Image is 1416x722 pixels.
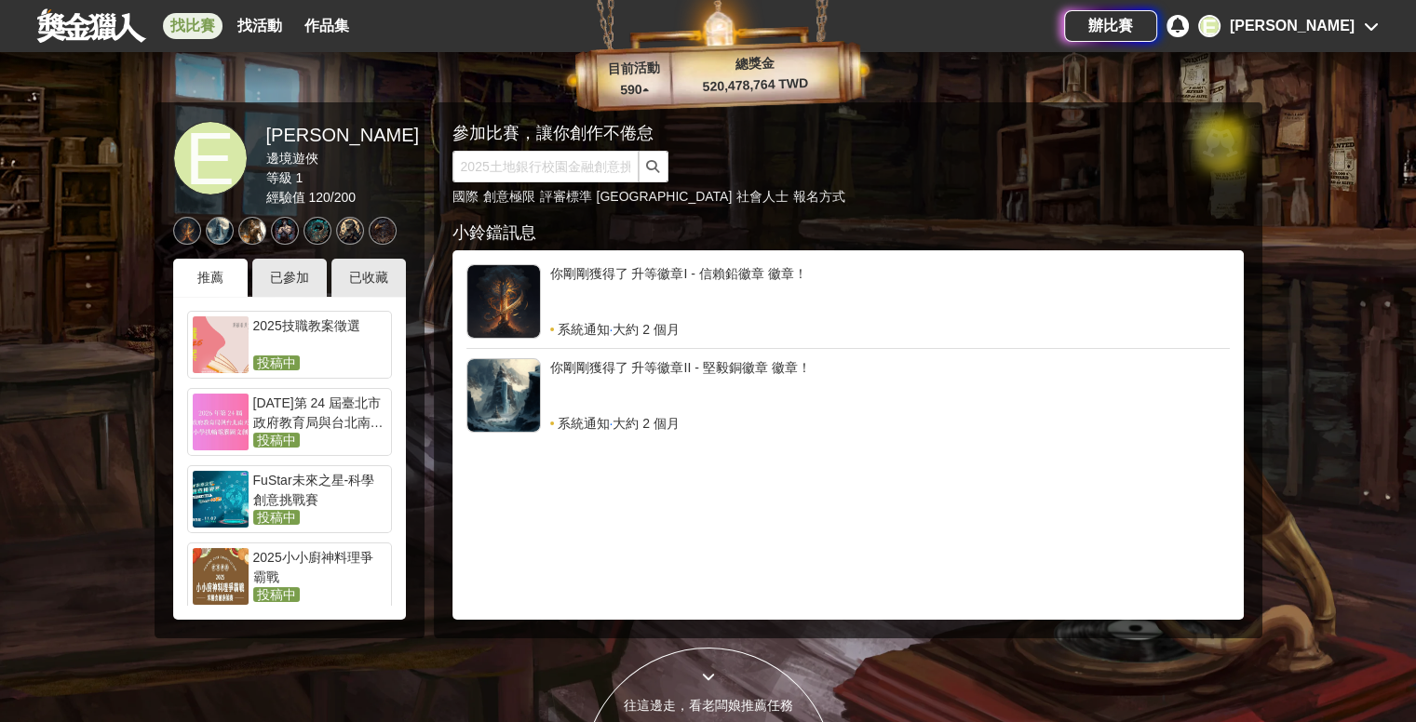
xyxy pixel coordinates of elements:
[466,358,1230,433] a: 你剛剛獲得了 升等徽章II - 堅毅銅徽章 徽章！系統通知·大約 2 個月
[173,259,248,297] div: 推薦
[253,548,386,585] div: 2025小小廚神料理爭霸戰
[253,316,386,354] div: 2025技職教案徵選
[266,149,419,168] div: 邊境遊俠
[558,320,610,339] span: 系統通知
[597,189,733,204] a: [GEOGRAPHIC_DATA]
[163,13,223,39] a: 找比賽
[550,358,1230,414] div: 你剛剛獲得了 升等徽章II - 堅毅銅徽章 徽章！
[452,121,1179,146] div: 參加比賽，讓你創作不倦怠
[297,13,357,39] a: 作品集
[173,121,248,195] a: E
[266,170,292,185] span: 等級
[1230,15,1355,37] div: [PERSON_NAME]
[540,189,592,204] a: 評審標準
[253,394,386,431] div: [DATE]第 24 屆臺北市政府教育局與台北南天扶輪社 全國中小學扶輪電腦圖文創作比賽
[613,414,680,433] span: 大約 2 個月
[266,190,305,205] span: 經驗值
[230,13,290,39] a: 找活動
[187,388,392,456] a: [DATE]第 24 屆臺北市政府教育局與台北南天扶輪社 全國中小學扶輪電腦圖文創作比賽投稿中
[466,264,1230,339] a: 你剛剛獲得了 升等徽章I - 信賴鉛徽章 徽章！系統通知·大約 2 個月
[550,264,1230,320] div: 你剛剛獲得了 升等徽章I - 信賴鉛徽章 徽章！
[597,79,672,101] p: 590 ▴
[584,696,833,715] div: 往這邊走，看老闆娘推薦任務
[266,121,419,149] div: [PERSON_NAME]
[187,465,392,533] a: FuStar未來之星-科學創意挑戰賽投稿中
[1198,15,1220,37] div: E
[483,189,535,204] a: 創意極限
[253,471,386,508] div: FuStar未來之星-科學創意挑戰賽
[736,189,789,204] a: 社會人士
[331,259,406,297] div: 已收藏
[613,320,680,339] span: 大約 2 個月
[610,414,614,433] span: ·
[253,587,300,602] span: 投稿中
[308,190,356,205] span: 120 / 200
[671,73,840,98] p: 520,478,764 TWD
[252,259,327,297] div: 已參加
[452,151,639,182] input: 2025土地銀行校園金融創意挑戰賽：從你出發 開啟智慧金融新頁
[452,221,1244,246] div: 小鈴鐺訊息
[253,355,300,370] span: 投稿中
[253,433,300,448] span: 投稿中
[558,414,610,433] span: 系統通知
[596,58,671,80] p: 目前活動
[793,189,845,204] a: 報名方式
[610,320,614,339] span: ·
[670,51,839,76] p: 總獎金
[1064,10,1157,42] a: 辦比賽
[452,189,479,204] a: 國際
[295,170,303,185] span: 1
[187,542,392,610] a: 2025小小廚神料理爭霸戰投稿中
[187,311,392,379] a: 2025技職教案徵選投稿中
[253,510,300,525] span: 投稿中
